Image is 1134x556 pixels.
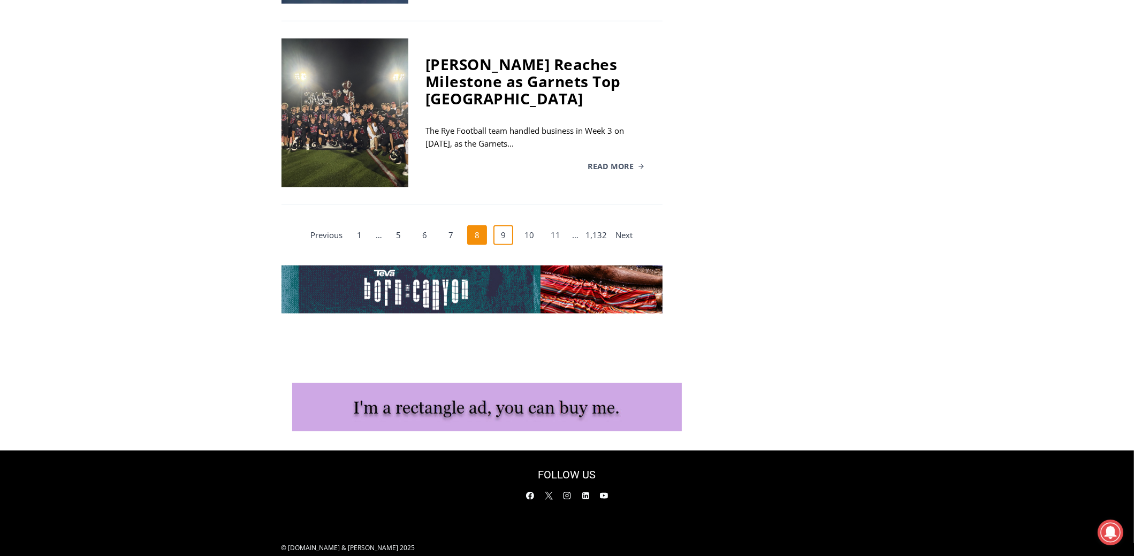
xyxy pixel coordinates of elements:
[292,383,682,431] img: I'm a rectangle ad, you can buy me
[349,225,370,246] a: 1
[588,163,645,170] a: Read More
[520,225,540,246] a: 10
[577,488,593,504] a: Linkedin
[441,225,461,246] a: 7
[477,467,657,483] h2: FOLLOW US
[467,225,488,246] span: 8
[415,225,435,246] a: 6
[559,488,575,504] a: Instagram
[493,225,514,246] a: 9
[541,488,557,504] a: X
[584,225,608,246] a: 1,132
[376,226,382,245] span: …
[425,56,645,107] div: [PERSON_NAME] Reaches Milestone as Garnets Top [GEOGRAPHIC_DATA]
[572,226,579,245] span: …
[425,124,645,150] div: The Rye Football team handled business in Week 3 on [DATE], as the Garnets...
[281,225,663,246] nav: Posts
[588,163,634,170] span: Read More
[614,225,635,246] a: Next
[596,488,612,504] a: YouTube
[522,488,538,504] a: Facebook
[309,225,344,246] a: Previous
[389,225,409,246] a: 5
[546,225,566,246] a: 11
[281,543,559,553] p: © [DOMAIN_NAME] & [PERSON_NAME] 2025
